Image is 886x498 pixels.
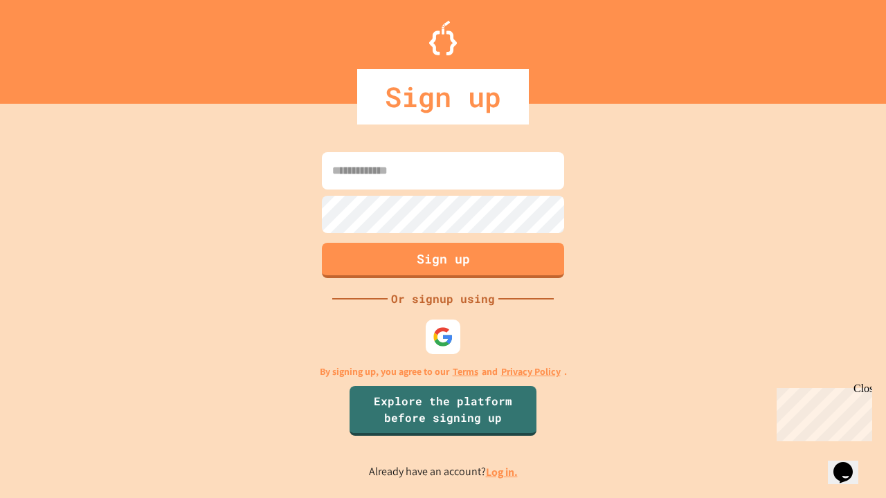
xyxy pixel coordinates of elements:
[501,365,561,379] a: Privacy Policy
[433,326,453,347] img: google-icon.svg
[453,365,478,379] a: Terms
[350,386,536,436] a: Explore the platform before signing up
[320,365,567,379] p: By signing up, you agree to our and .
[6,6,96,88] div: Chat with us now!Close
[369,463,518,481] p: Already have an account?
[357,69,529,124] div: Sign up
[388,290,498,307] div: Or signup using
[429,21,457,55] img: Logo.svg
[771,382,872,441] iframe: chat widget
[828,443,872,484] iframe: chat widget
[322,243,564,278] button: Sign up
[486,465,518,479] a: Log in.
